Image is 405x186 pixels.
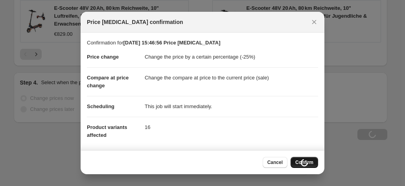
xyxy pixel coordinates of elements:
[87,75,129,88] span: Compare at price change
[145,67,318,88] dd: Change the compare at price to the current price (sale)
[87,54,119,60] span: Price change
[123,40,220,46] b: [DATE] 15:46:56 Price [MEDICAL_DATA]
[145,47,318,67] dd: Change the price by a certain percentage (-25%)
[267,159,283,166] span: Cancel
[309,17,320,28] button: Close
[87,18,183,26] span: Price [MEDICAL_DATA] confirmation
[87,39,318,47] p: Confirmation for
[263,157,287,168] button: Cancel
[145,117,318,138] dd: 16
[145,96,318,117] dd: This job will start immediately.
[87,124,127,138] span: Product variants affected
[87,103,114,109] span: Scheduling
